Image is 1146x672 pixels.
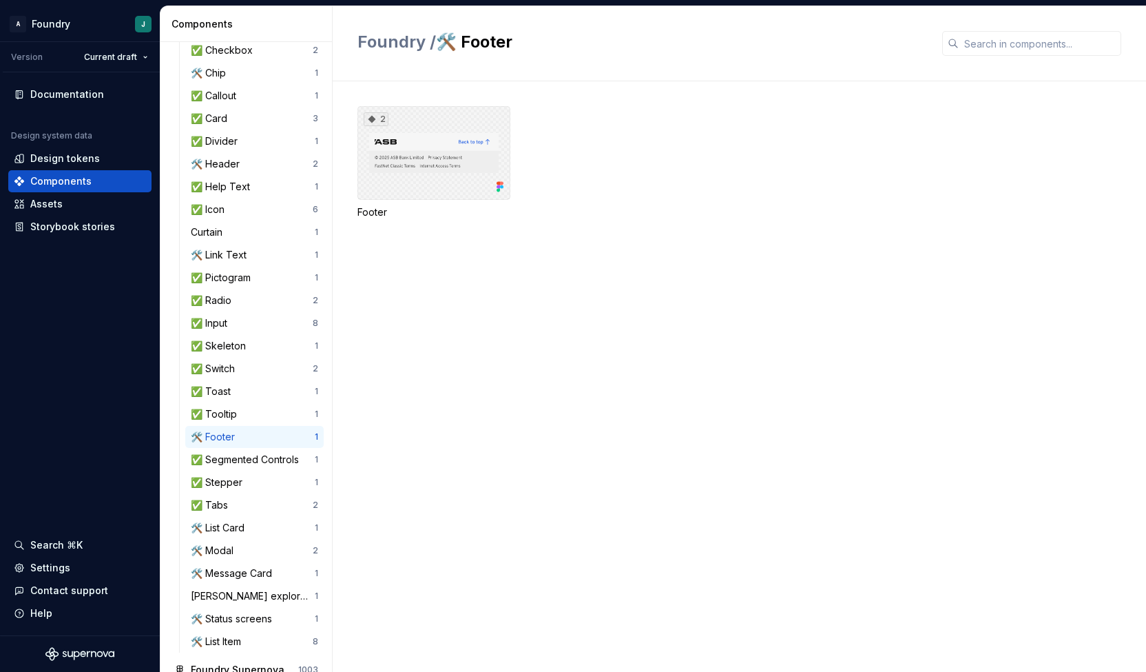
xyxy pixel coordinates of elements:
a: ✅ Pictogram1 [185,267,324,289]
div: 🛠️ Status screens [191,612,278,626]
div: 🛠️ List Card [191,521,250,535]
a: 🛠️ Status screens1 [185,608,324,630]
a: ✅ Card3 [185,108,324,130]
a: 🛠️ List Card1 [185,517,324,539]
div: ✅ Skeleton [191,339,251,353]
a: Design tokens [8,147,152,170]
div: Design system data [11,130,92,141]
div: Contact support [30,584,108,598]
div: Foundry [32,17,70,31]
div: ✅ Divider [191,134,243,148]
div: 🛠️ Link Text [191,248,252,262]
a: ✅ Tooltip1 [185,403,324,425]
a: ✅ Segmented Controls1 [185,449,324,471]
div: 6 [313,204,318,215]
a: Assets [8,193,152,215]
button: Current draft [78,48,154,67]
div: Help [30,607,52,620]
a: ✅ Callout1 [185,85,324,107]
div: 1 [315,386,318,397]
div: 2 [313,545,318,556]
div: 2 [313,295,318,306]
a: Components [8,170,152,192]
span: Current draft [84,52,137,63]
div: ✅ Tabs [191,498,233,512]
div: Settings [30,561,70,575]
input: Search in components... [959,31,1121,56]
a: Curtain1 [185,221,324,243]
div: ✅ Checkbox [191,43,258,57]
div: 🛠️ Chip [191,66,231,80]
div: 1 [315,90,318,101]
div: ✅ Card [191,112,233,125]
a: ✅ Input8 [185,312,324,334]
div: 1 [315,181,318,192]
a: ✅ Icon6 [185,198,324,221]
div: Documentation [30,88,104,101]
div: 1 [315,136,318,147]
a: 🛠️ Modal2 [185,540,324,562]
a: ✅ Toast1 [185,380,324,403]
button: Contact support [8,580,152,602]
a: 🛠️ Header2 [185,153,324,175]
div: Assets [30,197,63,211]
div: 8 [313,636,318,647]
a: Storybook stories [8,216,152,238]
div: 🛠️ List Item [191,635,247,649]
div: ✅ Segmented Controls [191,453,304,467]
div: 2 [364,112,388,126]
a: Documentation [8,83,152,105]
div: 1 [315,227,318,238]
div: ✅ Switch [191,362,240,376]
a: ✅ Stepper1 [185,471,324,493]
div: 1 [315,568,318,579]
div: ✅ Tooltip [191,407,242,421]
div: 🛠️ Header [191,157,245,171]
div: 1 [315,409,318,420]
div: 2 [313,159,318,170]
div: ✅ Callout [191,89,242,103]
div: A [10,16,26,32]
a: ✅ Radio2 [185,289,324,312]
div: 2Footer [357,106,510,219]
a: ✅ Tabs2 [185,494,324,516]
div: 1 [315,613,318,624]
div: ✅ Stepper [191,476,248,489]
div: Design tokens [30,152,100,165]
a: 🛠️ Footer1 [185,426,324,448]
div: Storybook stories [30,220,115,234]
div: 🛠️ Modal [191,544,239,558]
div: 🛠️ Message Card [191,567,278,580]
a: 🛠️ List Item8 [185,631,324,653]
a: Settings [8,557,152,579]
span: Foundry / [357,32,436,52]
a: ✅ Skeleton1 [185,335,324,357]
div: Components [171,17,326,31]
div: ✅ Help Text [191,180,256,194]
div: 2 [313,500,318,511]
div: ✅ Icon [191,203,230,216]
a: [PERSON_NAME] exploration1 [185,585,324,607]
div: Search ⌘K [30,538,83,552]
a: ✅ Checkbox2 [185,39,324,61]
div: 3 [313,113,318,124]
div: Components [30,174,92,188]
div: ✅ Radio [191,294,237,307]
div: 1 [315,591,318,602]
svg: Supernova Logo [45,647,114,661]
div: 1 [315,250,318,261]
div: J [141,19,145,30]
button: Help [8,602,152,624]
a: 🛠️ Chip1 [185,62,324,84]
div: 1 [315,340,318,352]
div: 1 [315,522,318,533]
div: Version [11,52,43,63]
div: Footer [357,205,510,219]
div: 8 [313,318,318,329]
div: 🛠️ Footer [191,430,240,444]
div: [PERSON_NAME] exploration [191,589,315,603]
div: 1 [315,454,318,465]
button: AFoundryJ [3,9,157,39]
a: ✅ Divider1 [185,130,324,152]
div: 1 [315,68,318,79]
